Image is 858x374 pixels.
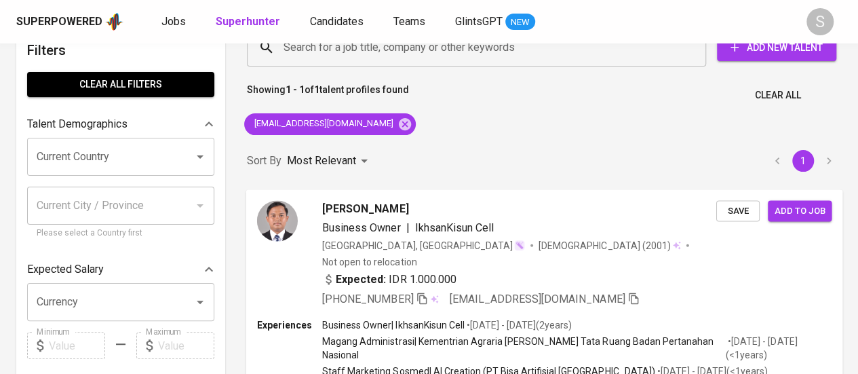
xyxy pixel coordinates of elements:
button: Clear All filters [27,72,214,97]
span: Teams [393,15,425,28]
p: Not open to relocation [322,255,416,268]
span: Save [723,203,753,219]
p: Expected Salary [27,261,104,278]
div: (2001) [539,238,681,252]
span: Jobs [161,15,186,28]
input: Value [49,332,105,359]
span: [DEMOGRAPHIC_DATA] [539,238,642,252]
button: page 1 [792,150,814,172]
div: [GEOGRAPHIC_DATA], [GEOGRAPHIC_DATA] [322,238,525,252]
span: [EMAIL_ADDRESS][DOMAIN_NAME] [450,292,625,305]
span: Add to job [775,203,825,219]
span: Candidates [310,15,364,28]
h6: Filters [27,39,214,61]
p: • [DATE] - [DATE] ( <1 years ) [726,335,832,362]
nav: pagination navigation [764,150,842,172]
span: [PERSON_NAME] [322,200,408,217]
p: Most Relevant [287,153,356,169]
p: Talent Demographics [27,116,128,132]
b: 1 [314,84,319,95]
span: IkhsanKisun Cell [414,221,493,233]
b: Expected: [336,271,386,287]
div: Talent Demographics [27,111,214,138]
a: GlintsGPT NEW [455,14,535,31]
a: Jobs [161,14,189,31]
img: magic_wand.svg [514,240,525,250]
img: 89eee451970e3c09ee8b476a82a54374.jpg [257,200,298,241]
a: Teams [393,14,428,31]
span: Clear All [755,87,801,104]
img: app logo [105,12,123,32]
p: Business Owner | IkhsanKisun Cell [322,318,465,331]
span: GlintsGPT [455,15,503,28]
p: • [DATE] - [DATE] ( 2 years ) [465,318,572,331]
p: Magang Administrasi | Kementrian Agraria [PERSON_NAME] Tata Ruang Badan Pertanahan Nasional [322,335,726,362]
div: IDR 1.000.000 [322,271,456,287]
a: Superhunter [216,14,283,31]
div: S [806,8,834,35]
span: | [406,219,409,236]
button: Open [191,147,210,166]
span: NEW [505,16,535,29]
p: Please select a Country first [37,227,205,240]
span: Clear All filters [38,76,203,93]
b: Superhunter [216,15,280,28]
button: Open [191,293,210,312]
button: Add to job [768,200,832,221]
b: 1 - 1 [286,84,305,95]
p: Experiences [257,318,322,331]
span: Add New Talent [728,39,825,56]
input: Value [158,332,214,359]
button: Save [716,200,760,221]
button: Add New Talent [717,34,836,61]
p: Showing of talent profiles found [247,83,409,108]
span: Business Owner [322,221,400,233]
div: [EMAIL_ADDRESS][DOMAIN_NAME] [244,113,416,135]
div: Most Relevant [287,149,372,174]
p: Sort By [247,153,281,169]
button: Clear All [749,83,806,108]
span: [PHONE_NUMBER] [322,292,413,305]
div: Superpowered [16,14,102,30]
span: [EMAIL_ADDRESS][DOMAIN_NAME] [244,117,402,130]
div: Expected Salary [27,256,214,283]
a: Candidates [310,14,366,31]
a: Superpoweredapp logo [16,12,123,32]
